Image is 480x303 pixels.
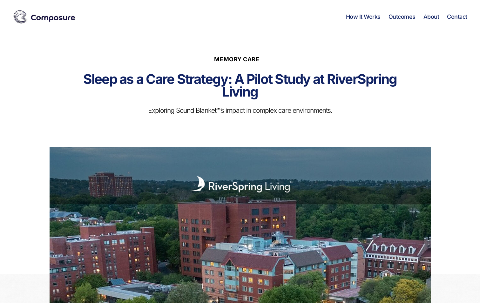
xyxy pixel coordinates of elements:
[346,13,467,20] nav: Horizontal
[13,9,76,25] img: Composure
[346,13,381,20] a: How It Works
[75,56,399,63] h6: Memory Care
[447,13,467,20] a: Contact
[389,13,416,20] a: Outcomes
[423,13,439,20] a: About
[113,106,367,115] p: Exploring Sound Blanket™’s impact in complex care environments.
[81,73,399,98] h1: Sleep as a Care Strategy: A Pilot Study at RiverSpring Living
